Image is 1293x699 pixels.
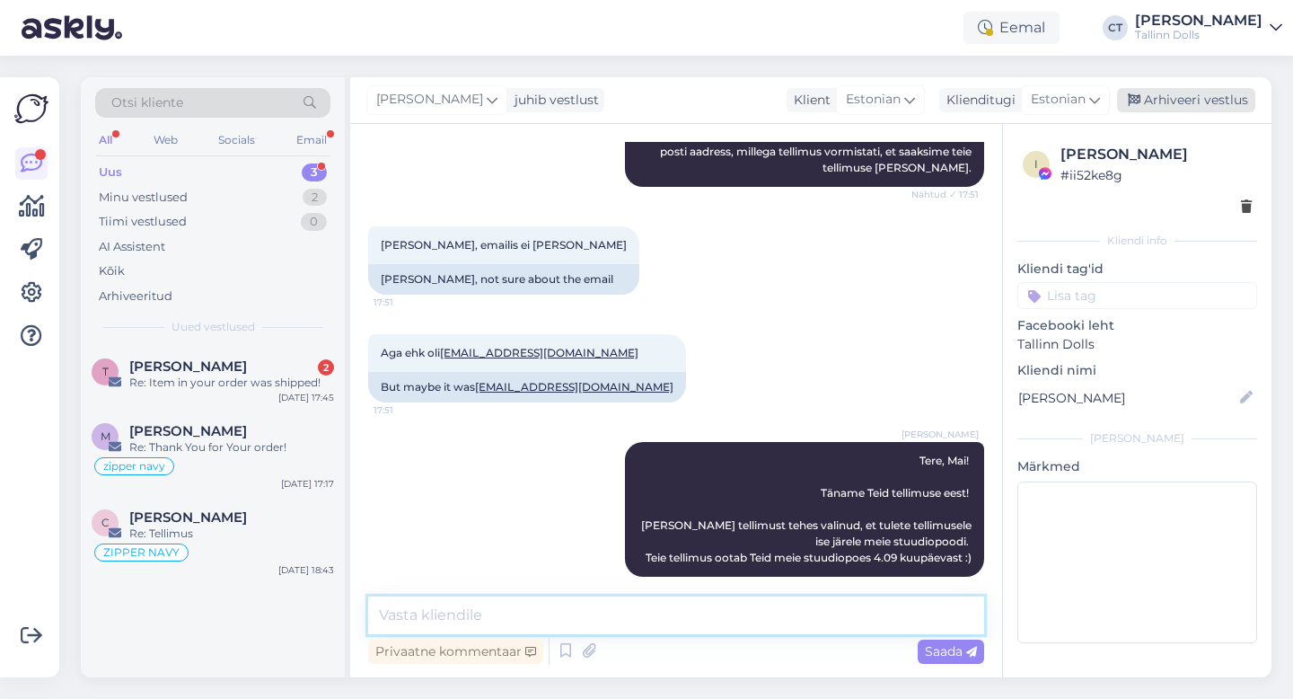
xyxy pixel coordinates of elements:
[1060,165,1252,185] div: # ii52ke8g
[1017,260,1257,279] p: Kliendi tag'id
[278,391,334,404] div: [DATE] 17:45
[368,372,686,403] div: But maybe it was
[1103,15,1128,40] div: CT
[278,563,334,577] div: [DATE] 18:43
[172,319,255,335] span: Uued vestlused
[1034,157,1038,171] span: i
[302,164,327,181] div: 3
[1017,335,1257,354] p: Tallinn Dolls
[787,91,831,110] div: Klient
[301,213,327,231] div: 0
[368,640,543,664] div: Privaatne kommentaar
[1018,388,1236,408] input: Lisa nimi
[1135,28,1262,42] div: Tallinn Dolls
[381,238,627,252] span: [PERSON_NAME], emailis ei [PERSON_NAME]
[1017,316,1257,335] p: Facebooki leht
[376,90,483,110] span: [PERSON_NAME]
[111,93,183,112] span: Otsi kliente
[368,264,639,295] div: [PERSON_NAME], not sure about the email
[129,439,334,456] div: Re: Thank You for Your order!
[507,91,599,110] div: juhib vestlust
[129,526,334,542] div: Re: Tellimus
[1135,13,1262,28] div: [PERSON_NAME]
[1017,430,1257,447] div: [PERSON_NAME]
[911,188,979,201] span: Nähtud ✓ 17:51
[281,477,334,491] div: [DATE] 17:17
[902,428,979,441] span: [PERSON_NAME]
[911,578,979,591] span: 17:53
[101,429,110,443] span: M
[99,288,172,305] div: Arhiveeritud
[939,91,1016,110] div: Klienditugi
[318,359,334,376] div: 2
[1017,361,1257,380] p: Kliendi nimi
[925,643,977,659] span: Saada
[303,189,327,207] div: 2
[1017,457,1257,476] p: Märkmed
[103,547,180,558] span: ZIPPER NAVY
[215,128,259,152] div: Socials
[99,213,187,231] div: Tiimi vestlused
[374,403,441,417] span: 17:51
[14,92,48,126] img: Askly Logo
[99,164,122,181] div: Uus
[374,296,441,309] span: 17:51
[99,189,188,207] div: Minu vestlused
[1017,282,1257,309] input: Lisa tag
[440,346,638,359] a: [EMAIL_ADDRESS][DOMAIN_NAME]
[95,128,116,152] div: All
[129,509,247,526] span: Cerlin Pesti
[129,423,247,439] span: Madli Tammetalu
[129,375,334,391] div: Re: Item in your order was shipped!
[846,90,901,110] span: Estonian
[99,238,165,256] div: AI Assistent
[102,365,109,378] span: T
[1060,144,1252,165] div: [PERSON_NAME]
[963,12,1060,44] div: Eemal
[1017,233,1257,249] div: Kliendi info
[150,128,181,152] div: Web
[475,380,673,394] a: [EMAIL_ADDRESS][DOMAIN_NAME]
[129,358,247,375] span: Taisi Merelaht
[99,262,125,280] div: Kõik
[1117,88,1255,112] div: Arhiveeri vestlus
[1135,13,1282,42] a: [PERSON_NAME]Tallinn Dolls
[293,128,330,152] div: Email
[103,461,165,472] span: zipper navy
[1031,90,1086,110] span: Estonian
[381,346,638,359] span: Aga ehk oli
[101,516,110,529] span: C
